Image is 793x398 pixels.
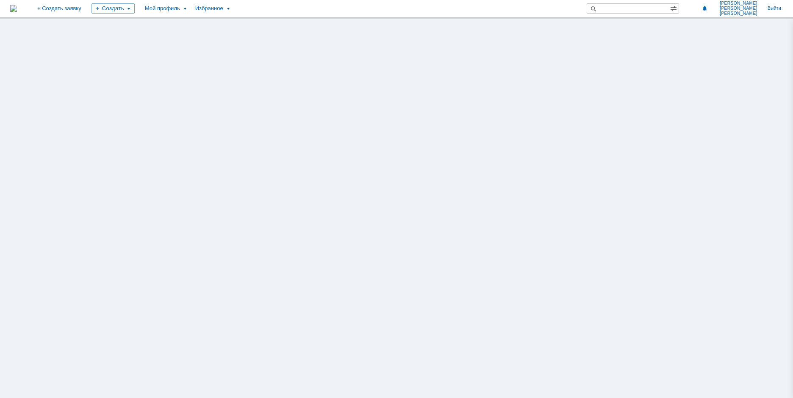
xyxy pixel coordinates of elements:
span: [PERSON_NAME] [720,6,757,11]
span: Расширенный поиск [670,4,679,12]
span: [PERSON_NAME] [720,1,757,6]
div: Создать [91,3,135,14]
span: [PERSON_NAME] [720,11,757,16]
img: logo [10,5,17,12]
a: Перейти на домашнюю страницу [10,5,17,12]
